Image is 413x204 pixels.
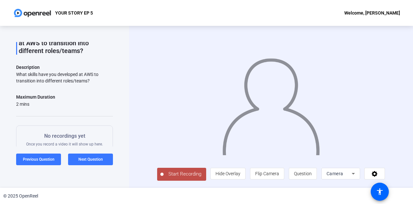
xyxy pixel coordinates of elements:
span: Next Question [78,157,103,162]
button: Question [289,168,317,179]
p: YOUR STORY EP 5 [55,9,93,17]
div: 2 mins [16,101,55,107]
div: What skills have you developed at AWS to transition into different roles/teams? [16,71,113,84]
span: Flip Camera [255,171,279,176]
button: Start Recording [157,168,206,181]
button: Hide Overlay [210,168,246,179]
p: No recordings yet [26,132,103,140]
div: © 2025 OpenReel [3,193,38,199]
button: Next Question [68,154,113,165]
span: Question [294,171,312,176]
div: Once you record a video it will show up here. [26,132,103,147]
div: Maximum Duration [16,93,55,101]
div: Welcome, [PERSON_NAME] [344,9,400,17]
p: What skills have you developed at AWS to transition into different roles/teams? [19,31,113,55]
p: Description [16,63,113,71]
span: Camera [327,171,343,176]
span: Previous Question [23,157,55,162]
button: Previous Question [16,154,61,165]
button: Flip Camera [250,168,284,179]
span: Hide Overlay [216,171,240,176]
mat-icon: accessibility [376,188,384,196]
img: overlay [222,52,320,155]
span: Start Recording [164,170,206,178]
img: OpenReel logo [13,6,52,19]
